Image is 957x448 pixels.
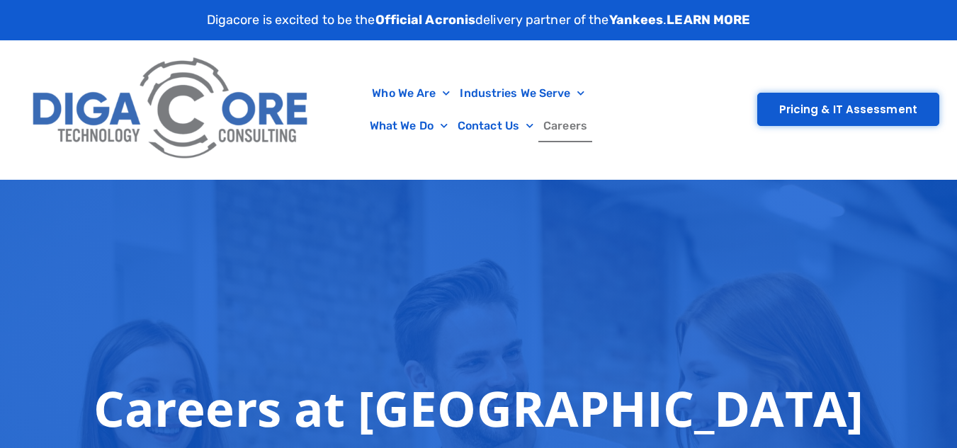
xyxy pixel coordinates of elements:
a: Contact Us [453,110,538,142]
a: LEARN MORE [667,12,750,28]
a: Pricing & IT Assessment [757,93,939,126]
h1: Careers at [GEOGRAPHIC_DATA] [94,379,863,436]
a: Who We Are [367,77,455,110]
img: Digacore Logo [25,47,318,172]
strong: Yankees [609,12,664,28]
a: Industries We Serve [455,77,589,110]
p: Digacore is excited to be the delivery partner of the . [207,11,751,30]
a: Careers [538,110,592,142]
nav: Menu [325,77,633,142]
span: Pricing & IT Assessment [779,104,917,115]
a: What We Do [365,110,453,142]
strong: Official Acronis [375,12,476,28]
